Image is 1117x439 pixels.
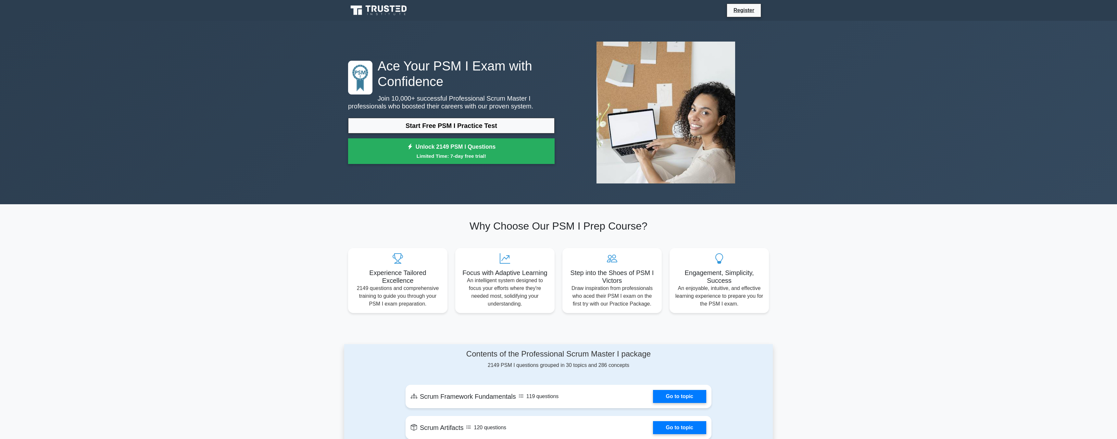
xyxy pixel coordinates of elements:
p: 2149 questions and comprehensive training to guide you through your PSM I exam preparation. [353,284,442,308]
h5: Focus with Adaptive Learning [460,269,549,277]
a: Start Free PSM I Practice Test [348,118,555,133]
a: Go to topic [653,421,706,434]
h5: Experience Tailored Excellence [353,269,442,284]
a: Go to topic [653,390,706,403]
h2: Why Choose Our PSM I Prep Course? [348,220,769,232]
a: Register [730,6,758,14]
h5: Step into the Shoes of PSM I Victors [568,269,657,284]
h5: Engagement, Simplicity, Success [675,269,764,284]
p: Join 10,000+ successful Professional Scrum Master I professionals who boosted their careers with ... [348,94,555,110]
a: Unlock 2149 PSM I QuestionsLimited Time: 7-day free trial! [348,138,555,164]
p: Draw inspiration from professionals who aced their PSM I exam on the first try with our Practice ... [568,284,657,308]
p: An intelligent system designed to focus your efforts where they're needed most, solidifying your ... [460,277,549,308]
div: 2149 PSM I questions grouped in 30 topics and 286 concepts [406,349,711,369]
h4: Contents of the Professional Scrum Master I package [406,349,711,359]
p: An enjoyable, intuitive, and effective learning experience to prepare you for the PSM I exam. [675,284,764,308]
h1: Ace Your PSM I Exam with Confidence [348,58,555,89]
small: Limited Time: 7-day free trial! [356,152,546,160]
